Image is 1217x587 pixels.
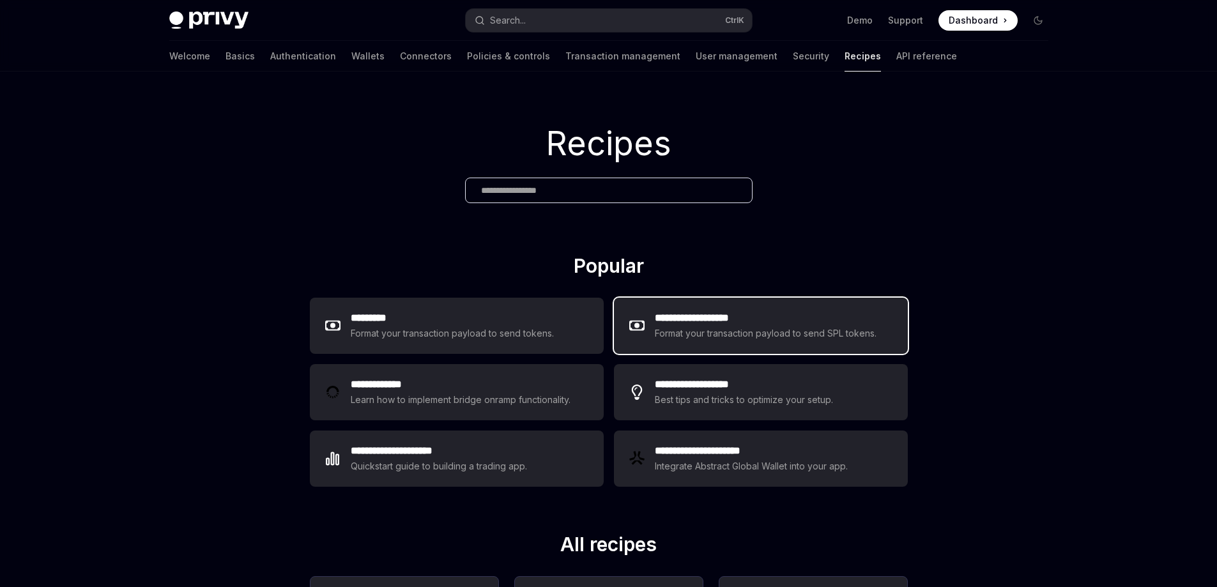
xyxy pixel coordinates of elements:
[845,41,881,72] a: Recipes
[169,41,210,72] a: Welcome
[310,298,604,354] a: **** ****Format your transaction payload to send tokens.
[169,11,249,29] img: dark logo
[696,41,777,72] a: User management
[655,392,834,408] div: Best tips and tricks to optimize your setup.
[847,14,873,27] a: Demo
[888,14,923,27] a: Support
[270,41,336,72] a: Authentication
[793,41,829,72] a: Security
[949,14,998,27] span: Dashboard
[655,459,850,474] div: Integrate Abstract Global Wallet into your app.
[1028,10,1048,31] button: Toggle dark mode
[466,9,752,32] button: Search...CtrlK
[351,459,529,474] div: Quickstart guide to building a trading app.
[226,41,255,72] a: Basics
[490,13,526,28] div: Search...
[467,41,550,72] a: Policies & controls
[351,392,571,408] div: Learn how to implement bridge onramp functionality.
[351,41,385,72] a: Wallets
[565,41,680,72] a: Transaction management
[725,15,744,26] span: Ctrl K
[655,326,876,341] div: Format your transaction payload to send SPL tokens.
[310,254,908,282] h2: Popular
[351,326,554,341] div: Format your transaction payload to send tokens.
[310,364,604,420] a: **** **** ***Learn how to implement bridge onramp functionality.
[896,41,957,72] a: API reference
[310,533,908,561] h2: All recipes
[400,41,452,72] a: Connectors
[938,10,1018,31] a: Dashboard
